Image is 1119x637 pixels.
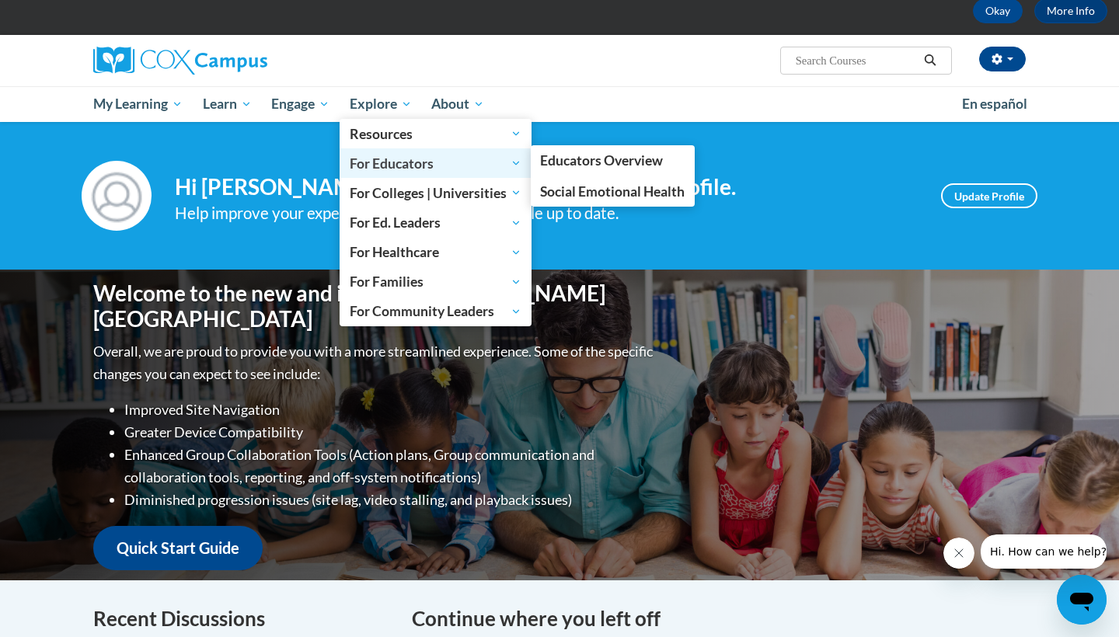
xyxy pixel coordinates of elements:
span: For Healthcare [350,243,521,262]
img: Profile Image [82,161,152,231]
a: Engage [261,86,340,122]
li: Greater Device Compatibility [124,421,657,444]
span: For Ed. Leaders [350,214,521,232]
span: For Educators [350,154,521,172]
a: Social Emotional Health [531,176,695,207]
li: Enhanced Group Collaboration Tools (Action plans, Group communication and collaboration tools, re... [124,444,657,489]
span: My Learning [93,95,183,113]
h1: Welcome to the new and improved [PERSON_NAME][GEOGRAPHIC_DATA] [93,280,657,332]
a: For Families [340,267,532,297]
a: Update Profile [941,183,1037,208]
span: Educators Overview [540,152,663,169]
span: Explore [350,95,412,113]
span: For Families [350,273,521,291]
span: For Community Leaders [350,302,521,321]
iframe: Close message [943,538,974,569]
li: Improved Site Navigation [124,399,657,421]
a: About [422,86,495,122]
span: Learn [203,95,252,113]
span: About [431,95,484,113]
h4: Continue where you left off [412,604,1026,634]
span: For Colleges | Universities [350,183,521,202]
img: Cox Campus [93,47,267,75]
div: Main menu [70,86,1049,122]
a: Quick Start Guide [93,526,263,570]
span: Resources [350,124,521,143]
a: Learn [193,86,262,122]
button: Account Settings [979,47,1026,71]
button: Search [919,51,942,70]
a: My Learning [83,86,193,122]
div: Help improve your experience by keeping your profile up to date. [175,200,918,226]
iframe: Message from company [981,534,1107,569]
span: Social Emotional Health [540,183,685,200]
a: For Colleges | Universities [340,178,532,207]
iframe: Button to launch messaging window [1057,575,1107,625]
a: Educators Overview [531,145,695,176]
p: Overall, we are proud to provide you with a more streamlined experience. Some of the specific cha... [93,340,657,385]
input: Search Courses [794,51,919,70]
a: En español [952,88,1037,120]
a: Cox Campus [93,47,389,75]
a: Resources [340,119,532,148]
li: Diminished progression issues (site lag, video stalling, and playback issues) [124,489,657,511]
span: Engage [271,95,329,113]
h4: Recent Discussions [93,604,389,634]
a: For Community Leaders [340,297,532,326]
a: For Ed. Leaders [340,208,532,238]
span: En español [962,96,1027,112]
a: Explore [340,86,422,122]
a: For Healthcare [340,238,532,267]
a: For Educators [340,148,532,178]
h4: Hi [PERSON_NAME]! Take a minute to review your profile. [175,174,918,200]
